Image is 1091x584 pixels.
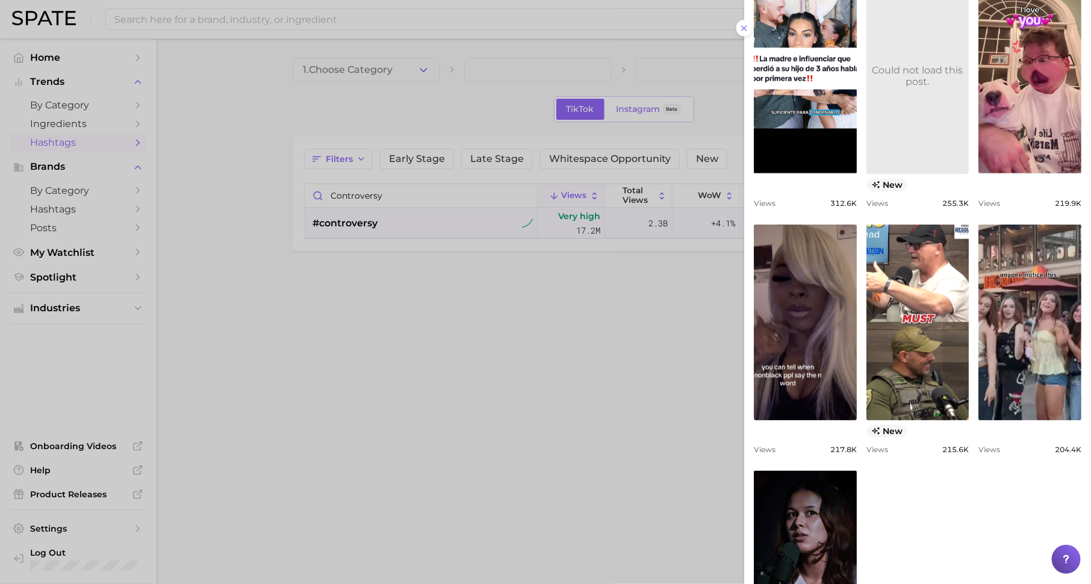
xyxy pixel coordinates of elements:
span: Views [978,199,1000,208]
span: Views [866,199,888,208]
span: 312.6k [830,199,857,208]
span: 255.3k [942,199,969,208]
span: Views [754,199,776,208]
span: Views [978,445,1000,454]
span: new [866,425,908,438]
span: 204.4k [1055,445,1081,454]
span: Views [754,445,776,454]
span: 215.6k [942,445,969,454]
span: 217.8k [830,445,857,454]
span: new [866,179,908,191]
div: Could not load this post. [866,64,969,87]
span: 219.9k [1055,199,1081,208]
span: Views [866,445,888,454]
